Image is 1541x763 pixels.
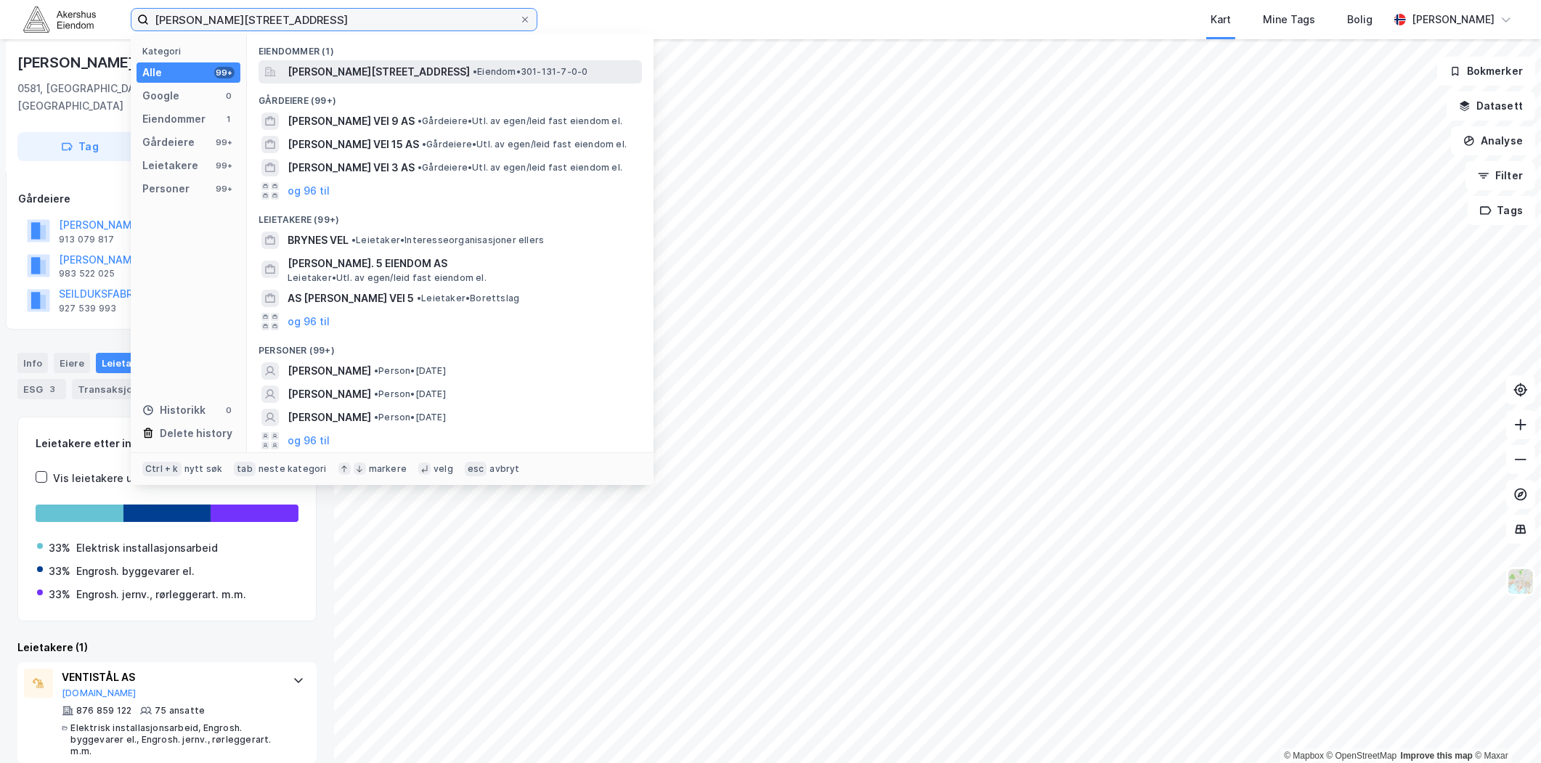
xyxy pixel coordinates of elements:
div: Engrosh. byggevarer el. [76,563,195,580]
span: Person • [DATE] [374,412,446,423]
div: Kontrollprogram for chat [1468,693,1541,763]
span: • [374,412,378,423]
div: ESG [17,379,66,399]
div: 876 859 122 [76,705,131,717]
div: 99+ [214,67,235,78]
img: akershus-eiendom-logo.9091f326c980b4bce74ccdd9f866810c.svg [23,7,96,32]
span: • [473,66,477,77]
a: OpenStreetMap [1327,751,1397,761]
span: • [417,293,421,303]
div: 99+ [214,160,235,171]
button: Tags [1468,196,1535,225]
div: Alle [142,64,162,81]
span: AS [PERSON_NAME] VEI 5 [288,290,414,307]
div: Personer [142,180,190,197]
div: VENTISTÅL AS [62,669,278,686]
div: Gårdeiere [18,190,316,208]
span: BRYNES VEL [288,232,349,249]
div: velg [434,463,453,475]
div: Personer (99+) [247,333,654,359]
button: [DOMAIN_NAME] [62,687,137,699]
a: Mapbox [1284,751,1324,761]
div: Kategori [142,46,240,57]
span: [PERSON_NAME] [288,362,371,380]
div: Eiere [54,353,90,373]
div: 913 079 817 [59,234,114,245]
div: Kart [1211,11,1231,28]
span: [PERSON_NAME] [288,409,371,426]
div: Leietakere (99+) [247,203,654,229]
button: Datasett [1447,91,1535,121]
div: [PERSON_NAME] Vei 5 [17,51,174,74]
div: 927 539 993 [59,303,116,314]
div: 33% [49,539,70,557]
span: Gårdeiere • Utl. av egen/leid fast eiendom el. [418,162,622,174]
span: Leietaker • Interesseorganisasjoner ellers [351,234,544,246]
div: 0 [223,404,235,416]
span: • [351,234,356,245]
div: 3 [46,382,60,396]
div: Ctrl + k [142,462,182,476]
div: Transaksjoner [72,379,172,399]
span: [PERSON_NAME] VEI 3 AS [288,159,415,176]
div: Gårdeiere (99+) [247,83,654,110]
input: Søk på adresse, matrikkel, gårdeiere, leietakere eller personer [149,9,519,30]
div: nytt søk [184,463,223,475]
span: • [422,139,426,150]
div: neste kategori [259,463,327,475]
span: Eiendom • 301-131-7-0-0 [473,66,587,78]
div: 0 [223,90,235,102]
span: [PERSON_NAME][STREET_ADDRESS] [288,63,470,81]
button: og 96 til [288,182,330,200]
span: Gårdeiere • Utl. av egen/leid fast eiendom el. [418,115,622,127]
span: [PERSON_NAME]. 5 EIENDOM AS [288,255,636,272]
div: Info [17,353,48,373]
div: Eiendommer (1) [247,34,654,60]
div: 99+ [214,136,235,148]
span: Person • [DATE] [374,365,446,377]
div: Leietakere [142,157,198,174]
div: Leietakere etter industri [36,435,298,452]
span: [PERSON_NAME] VEI 9 AS [288,113,415,130]
img: Z [1507,568,1534,595]
div: Leietakere [96,353,176,373]
div: Vis leietakere uten ansatte [53,470,191,487]
button: Analyse [1451,126,1535,155]
span: [PERSON_NAME] [288,385,371,403]
div: Google [142,87,179,105]
div: Engrosh. jernv., rørleggerart. m.m. [76,586,246,603]
div: esc [465,462,487,476]
span: Gårdeiere • Utl. av egen/leid fast eiendom el. [422,139,627,150]
div: Bolig [1347,11,1373,28]
div: Mine Tags [1263,11,1315,28]
span: • [418,115,422,126]
div: 1 [223,113,235,125]
button: Tag [17,132,142,161]
span: • [418,162,422,173]
div: Eiendommer [142,110,206,128]
div: 99+ [214,183,235,195]
div: tab [234,462,256,476]
span: Leietaker • Borettslag [417,293,519,304]
span: [PERSON_NAME] VEI 15 AS [288,136,419,153]
div: markere [369,463,407,475]
div: Gårdeiere [142,134,195,151]
div: Elektrisk installasjonsarbeid, Engrosh. byggevarer el., Engrosh. jernv., rørleggerart. m.m. [70,722,278,757]
button: og 96 til [288,313,330,330]
div: avbryt [489,463,519,475]
div: Historikk [142,401,206,419]
span: • [374,388,378,399]
a: Improve this map [1401,751,1473,761]
iframe: Chat Widget [1468,693,1541,763]
div: Elektrisk installasjonsarbeid [76,539,218,557]
button: og 96 til [288,432,330,449]
div: 33% [49,586,70,603]
div: 0581, [GEOGRAPHIC_DATA], [GEOGRAPHIC_DATA] [17,80,206,115]
button: Filter [1465,161,1535,190]
button: Bokmerker [1437,57,1535,86]
div: 983 522 025 [59,268,115,280]
div: 75 ansatte [155,705,205,717]
div: 33% [49,563,70,580]
div: Leietakere (1) [17,639,317,656]
span: Person • [DATE] [374,388,446,400]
